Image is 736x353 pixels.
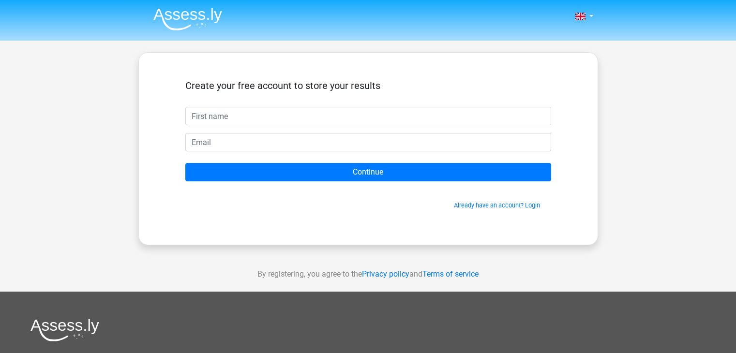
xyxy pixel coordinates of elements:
[185,107,551,125] input: First name
[185,163,551,181] input: Continue
[185,80,551,91] h5: Create your free account to store your results
[185,133,551,151] input: Email
[362,269,409,279] a: Privacy policy
[454,202,540,209] a: Already have an account? Login
[153,8,222,30] img: Assessly
[30,319,99,341] img: Assessly logo
[422,269,479,279] a: Terms of service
